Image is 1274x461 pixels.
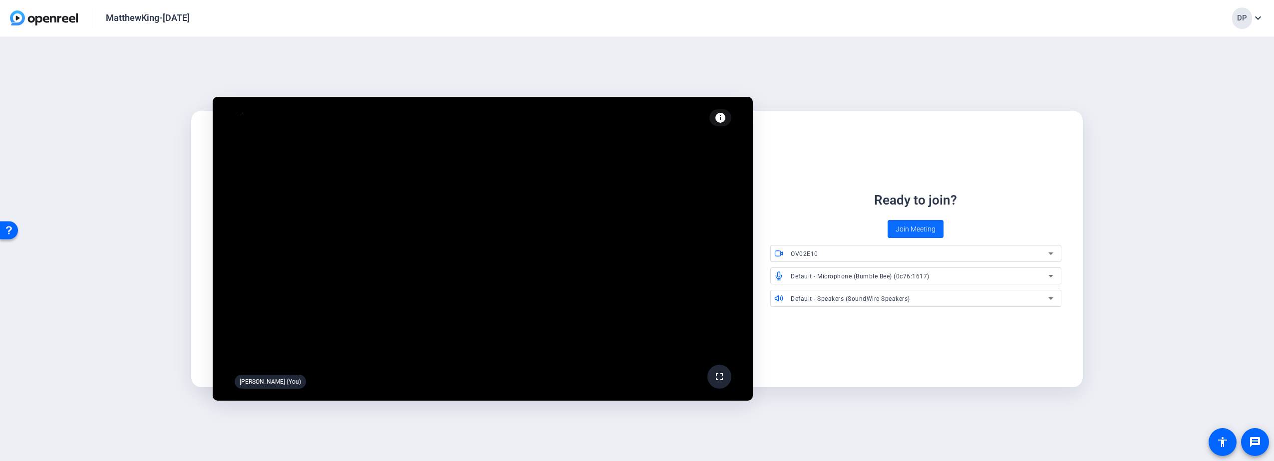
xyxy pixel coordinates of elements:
mat-icon: accessibility [1217,436,1229,448]
span: Default - Microphone (Bumble Bee) (0c76:1617) [791,273,930,280]
button: Join Meeting [888,220,944,238]
span: Default - Speakers (SoundWire Speakers) [791,295,910,302]
mat-icon: fullscreen [713,371,725,383]
div: [PERSON_NAME] (You) [235,375,306,389]
span: OV02E10 [791,250,818,257]
div: DP [1232,7,1252,29]
span: Join Meeting [896,224,936,234]
img: OpenReel logo [10,10,78,25]
mat-icon: expand_more [1252,12,1264,24]
mat-icon: message [1249,436,1261,448]
div: MatthewKing-[DATE] [106,12,190,24]
mat-icon: info [714,112,726,124]
div: Ready to join? [874,191,957,210]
